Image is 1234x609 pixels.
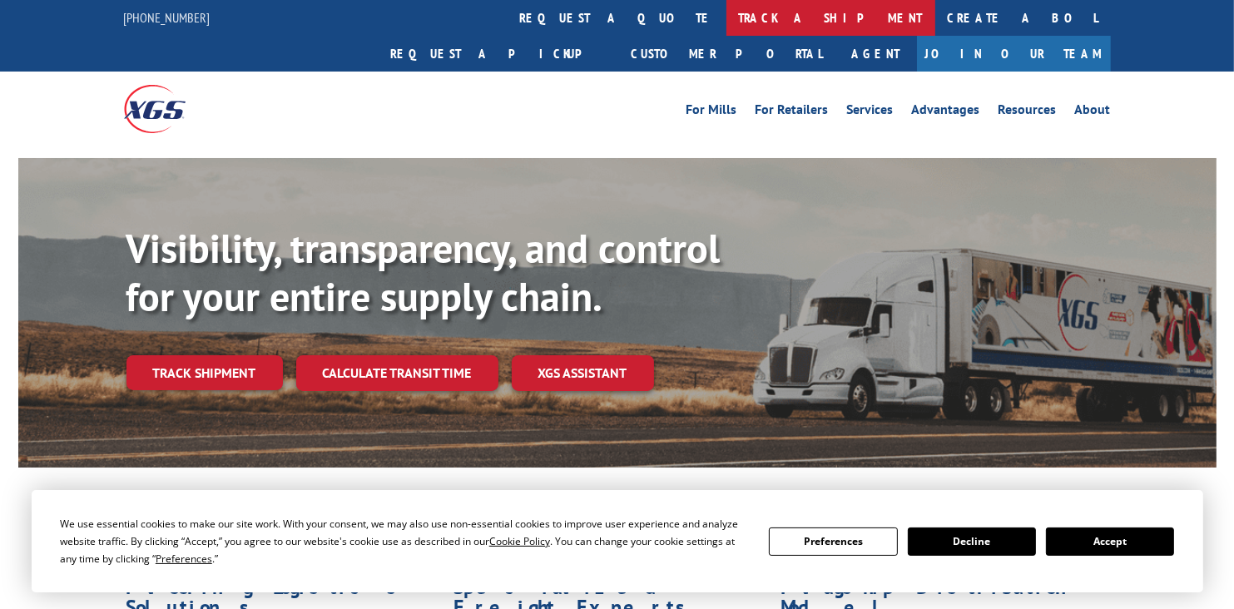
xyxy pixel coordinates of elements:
[512,355,654,391] a: XGS ASSISTANT
[296,355,498,391] a: Calculate transit time
[126,222,721,322] b: Visibility, transparency, and control for your entire supply chain.
[756,103,829,121] a: For Retailers
[908,527,1036,556] button: Decline
[379,36,619,72] a: Request a pickup
[917,36,1111,72] a: Join Our Team
[1046,527,1174,556] button: Accept
[619,36,835,72] a: Customer Portal
[1075,103,1111,121] a: About
[847,103,894,121] a: Services
[999,103,1057,121] a: Resources
[835,36,917,72] a: Agent
[489,534,550,548] span: Cookie Policy
[156,552,212,566] span: Preferences
[686,103,737,121] a: For Mills
[60,515,749,567] div: We use essential cookies to make our site work. With your consent, we may also use non-essential ...
[124,9,211,26] a: [PHONE_NUMBER]
[769,527,897,556] button: Preferences
[912,103,980,121] a: Advantages
[126,355,283,390] a: Track shipment
[32,490,1203,592] div: Cookie Consent Prompt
